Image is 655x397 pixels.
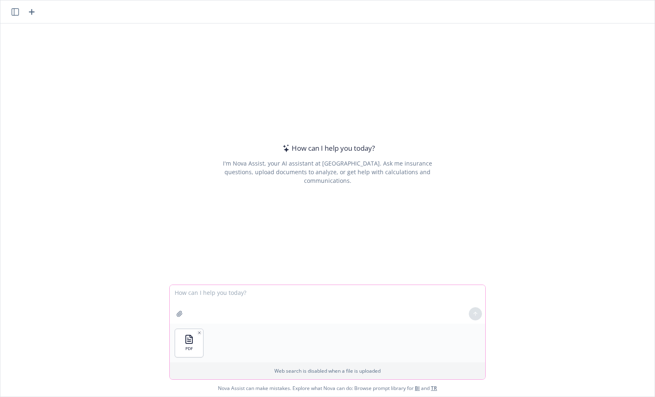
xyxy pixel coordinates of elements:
span: Nova Assist can make mistakes. Explore what Nova can do: Browse prompt library for and [4,380,651,397]
p: Web search is disabled when a file is uploaded [175,367,480,374]
a: BI [415,385,420,392]
div: I'm Nova Assist, your AI assistant at [GEOGRAPHIC_DATA]. Ask me insurance questions, upload docum... [211,159,443,185]
span: PDF [185,346,193,351]
div: How can I help you today? [280,143,375,154]
a: TR [431,385,437,392]
button: PDF [175,329,203,357]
